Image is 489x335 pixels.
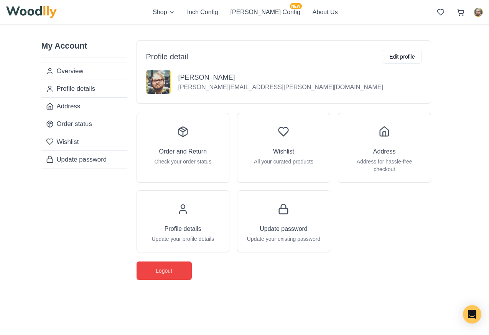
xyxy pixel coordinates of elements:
[41,150,127,168] a: Update password
[178,72,383,83] h3: [PERSON_NAME]
[41,133,127,150] a: Wishlist
[153,8,175,17] button: Shop
[347,158,421,173] p: Address for hassle-free checkout
[155,158,212,165] p: Check your order status
[463,305,481,324] div: Open Intercom Messenger
[159,147,207,156] h3: Order and Return
[152,235,214,243] p: Update your profile details
[178,83,383,92] p: [PERSON_NAME][EMAIL_ADDRESS][PERSON_NAME][DOMAIN_NAME]
[41,97,127,115] a: Address
[383,50,421,64] button: Edit profile
[254,158,313,165] p: All your curated products
[137,261,192,280] button: Logout
[41,40,127,57] h2: My Account
[247,235,320,243] p: Update your existing password
[260,224,308,234] h3: Update password
[474,8,483,17] button: Mikey Haverman
[373,147,396,156] h3: Address
[146,51,188,62] h2: Profile detail
[474,8,482,16] img: Mikey Haverman
[273,147,294,156] h3: Wishlist
[231,8,300,17] button: [PERSON_NAME] ConfigNEW
[165,224,201,234] h3: Profile details
[41,115,127,132] a: Order status
[147,70,170,94] img: Mikey Haverman
[313,8,338,17] button: About Us
[290,3,302,9] span: NEW
[187,8,218,17] button: Inch Config
[6,6,57,18] img: Woodlly
[41,80,127,97] a: Profile details
[41,62,127,80] a: Overview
